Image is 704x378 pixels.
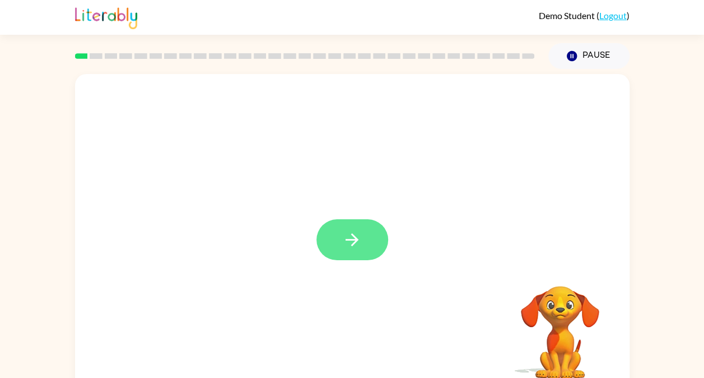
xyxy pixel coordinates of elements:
[539,10,596,21] span: Demo Student
[539,10,630,21] div: ( )
[599,10,627,21] a: Logout
[75,4,137,29] img: Literably
[548,43,630,69] button: Pause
